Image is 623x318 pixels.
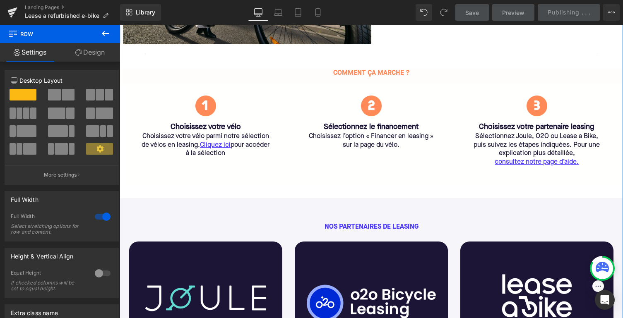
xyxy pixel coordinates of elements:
a: Mobile [308,4,328,21]
span: Preview [502,8,524,17]
a: New Library [120,4,161,21]
a: Landing Pages [25,4,120,11]
a: Laptop [268,4,288,21]
div: Open Intercom Messenger [595,290,615,310]
span: Save [465,8,479,17]
div: Full Width [11,191,38,203]
div: Equal Height [11,270,87,278]
p: Choisissez votre vélo parmi notre sélection de vélos en leasing. pour accéder à la sélection [20,108,152,133]
a: Preview [492,4,534,21]
div: Sélectionnez Joule, O2O ou Lease a Bike, puis suivez les étapes indiquées. Pour une explication p... [351,108,483,142]
button: Redo [435,4,452,21]
a: Desktop [248,4,268,21]
p: More settings [44,171,77,179]
div: Extra class name [11,305,58,316]
h4: Choisissez votre vélo [20,98,152,108]
a: consultez notre page d’aide. [375,133,459,142]
div: Select stretching options for row and content. [11,223,85,235]
div: Height & Vertical Align [11,248,73,260]
div: If checked columns will be set to equal height. [11,280,85,292]
span: Row [8,25,91,43]
iframe: Gorgias live chat messenger [462,246,495,277]
a: Tablet [288,4,308,21]
b: Comment ça marche ? [214,45,290,52]
span: Lease a refurbished e-bike [25,12,99,19]
b: Nos partenaires de leasing [205,199,299,206]
a: Cliquez ici [80,116,111,125]
button: More [603,4,620,21]
h4: Choisissez votre partenaire leasing [351,98,483,108]
span: Library [136,9,155,16]
p: Choisissez l’option « Financer en leasing » sur la page du vélo. [185,108,318,125]
h4: Sélectionnez le financement [185,98,318,108]
div: Full Width [11,213,87,222]
a: Design [60,43,120,62]
button: More settings [5,165,118,184]
p: Desktop Layout [11,76,113,85]
button: Undo [416,4,432,21]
